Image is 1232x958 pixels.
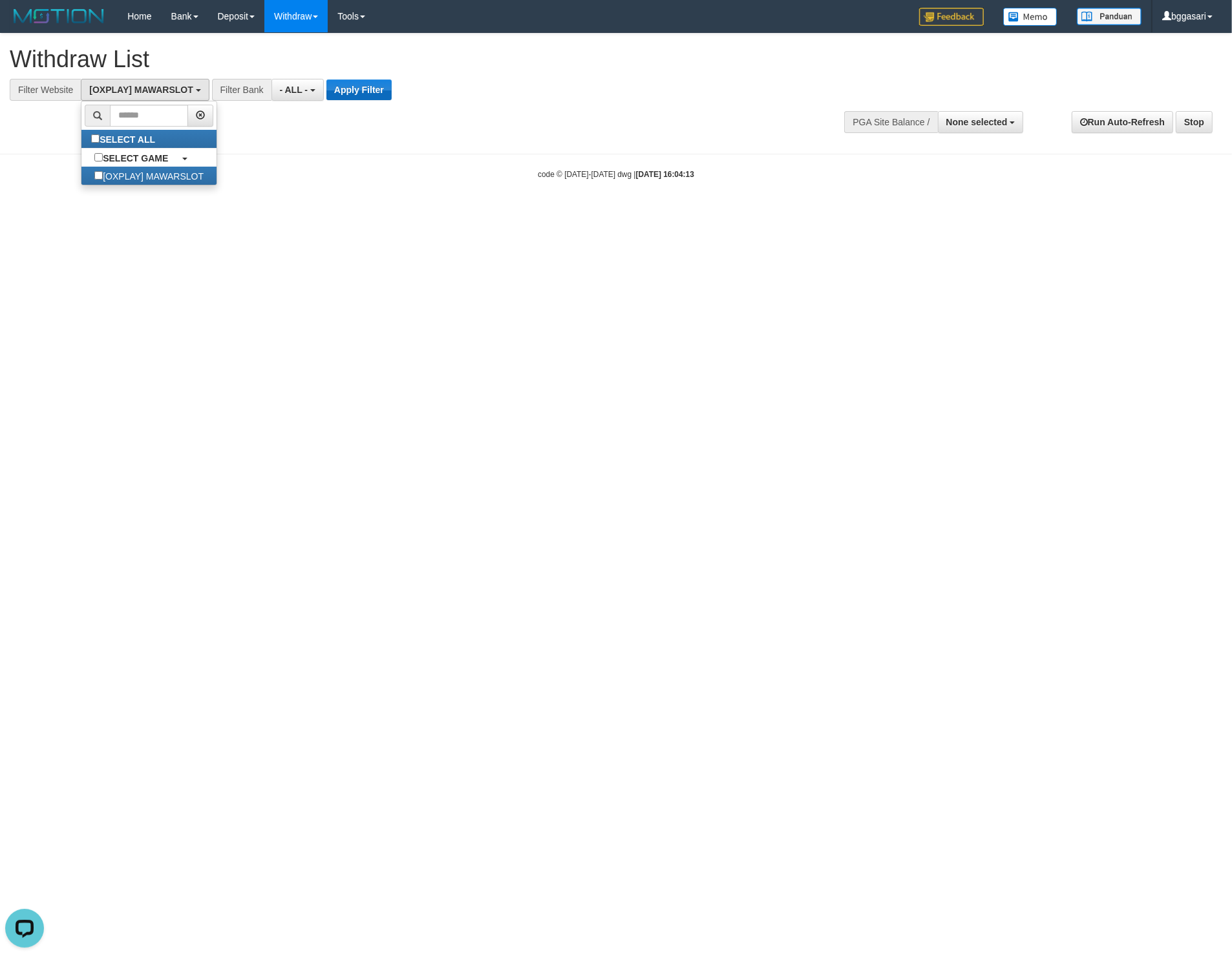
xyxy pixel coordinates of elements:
input: [OXPLAY] MAWARSLOT [94,171,103,180]
div: Filter Website [10,79,81,101]
img: MOTION_logo.png [10,6,108,26]
button: Apply Filter [326,79,392,100]
b: SELECT GAME [103,153,168,163]
img: panduan.png [1077,8,1142,25]
div: Filter Bank [212,79,271,101]
img: Button%20Memo.svg [1003,8,1057,26]
img: Feedback.jpg [919,8,984,26]
span: None selected [946,117,1008,127]
div: PGA Site Balance / [844,111,937,133]
small: code © [DATE]-[DATE] dwg | [538,170,694,179]
span: [OXPLAY] MAWARSLOT [89,85,193,95]
button: Open LiveChat chat widget [5,5,44,44]
a: SELECT GAME [81,149,217,167]
a: Stop [1176,111,1213,133]
label: SELECT ALL [81,130,168,148]
button: - ALL - [271,79,324,101]
span: - ALL - [280,85,308,95]
input: SELECT GAME [94,153,103,161]
input: SELECT ALL [91,134,100,143]
label: [OXPLAY] MAWARSLOT [81,167,217,185]
button: [OXPLAY] MAWARSLOT [81,79,209,101]
button: None selected [938,111,1024,133]
h1: Withdraw List [10,47,809,72]
strong: [DATE] 16:04:13 [636,170,694,179]
a: Run Auto-Refresh [1072,111,1173,133]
